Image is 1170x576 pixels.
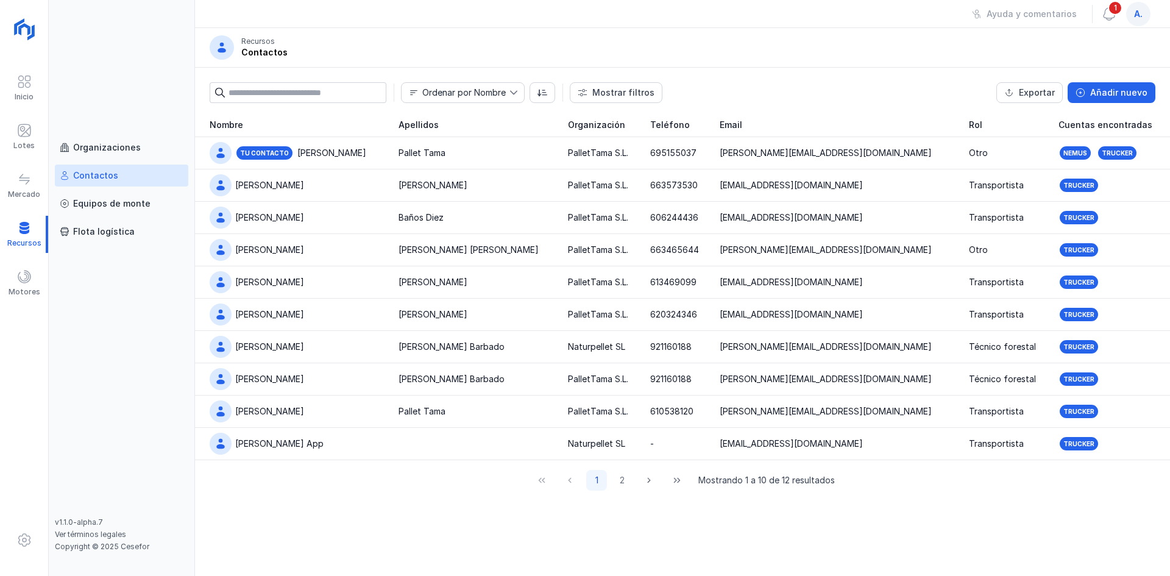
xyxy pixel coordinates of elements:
div: - [650,438,654,450]
button: Mostrar filtros [570,82,662,103]
span: Teléfono [650,119,690,131]
div: [PERSON_NAME] [235,341,304,353]
a: Equipos de monte [55,193,188,215]
div: Transportista [969,438,1024,450]
div: Tu contacto [235,145,294,161]
div: Pallet Tama [399,147,445,159]
div: Equipos de monte [73,197,151,210]
button: Last Page [665,470,689,491]
div: v1.1.0-alpha.7 [55,517,188,527]
div: [PERSON_NAME] Barbado [399,341,505,353]
a: Flota logística [55,221,188,243]
div: Nemus [1063,149,1087,157]
button: Ayuda y comentarios [964,4,1085,24]
div: Pallet Tama [399,405,445,418]
div: PalletTama S.L. [568,179,628,191]
div: PalletTama S.L. [568,212,628,224]
div: [PERSON_NAME] [399,276,467,288]
div: Trucker [1063,375,1094,383]
div: [EMAIL_ADDRESS][DOMAIN_NAME] [720,276,863,288]
div: [PERSON_NAME] [235,405,304,418]
div: Baños Diez [399,212,444,224]
button: Exportar [996,82,1063,103]
div: [PERSON_NAME] [235,308,304,321]
div: [EMAIL_ADDRESS][DOMAIN_NAME] [720,438,863,450]
div: Técnico forestal [969,341,1036,353]
button: Page 2 [612,470,633,491]
div: Otro [969,244,988,256]
div: Transportista [969,405,1024,418]
div: [PERSON_NAME] App [235,438,324,450]
button: Añadir nuevo [1068,82,1155,103]
div: Añadir nuevo [1090,87,1147,99]
div: Ayuda y comentarios [987,8,1077,20]
div: 620324346 [650,308,697,321]
span: Email [720,119,742,131]
div: Trucker [1063,213,1094,222]
div: PalletTama S.L. [568,276,628,288]
a: Ver términos legales [55,530,126,539]
div: Técnico forestal [969,373,1036,385]
div: [PERSON_NAME][EMAIL_ADDRESS][DOMAIN_NAME] [720,405,932,418]
div: PalletTama S.L. [568,147,628,159]
div: Transportista [969,276,1024,288]
div: Otro [969,147,988,159]
span: Nombre [210,119,243,131]
span: Apellidos [399,119,439,131]
div: PalletTama S.L. [568,405,628,418]
div: Transportista [969,179,1024,191]
div: [PERSON_NAME] [235,212,304,224]
span: Mostrando 1 a 10 de 12 resultados [698,474,835,486]
div: Ordenar por Nombre [422,88,506,97]
div: [PERSON_NAME] [235,244,304,256]
div: Recursos [241,37,275,46]
div: Copyright © 2025 Cesefor [55,542,188,552]
span: Nombre [402,83,509,102]
div: Mostrar filtros [592,87,654,99]
div: 921160188 [650,341,692,353]
div: [PERSON_NAME] [399,308,467,321]
div: [PERSON_NAME] [235,276,304,288]
div: [PERSON_NAME] [399,179,467,191]
div: [PERSON_NAME] Barbado [399,373,505,385]
div: [PERSON_NAME] [PERSON_NAME] [399,244,539,256]
div: Trucker [1063,310,1094,319]
div: Mercado [8,190,40,199]
div: [PERSON_NAME][EMAIL_ADDRESS][DOMAIN_NAME] [720,147,932,159]
div: 921160188 [650,373,692,385]
span: Rol [969,119,982,131]
span: a. [1134,8,1143,20]
div: [PERSON_NAME] [235,373,304,385]
div: 613469099 [650,276,697,288]
span: 1 [1108,1,1122,15]
div: [PERSON_NAME][EMAIL_ADDRESS][DOMAIN_NAME] [720,341,932,353]
div: Trucker [1063,439,1094,448]
div: [EMAIL_ADDRESS][DOMAIN_NAME] [720,308,863,321]
div: 663465644 [650,244,699,256]
div: Lotes [13,141,35,151]
span: Organización [568,119,625,131]
div: PalletTama S.L. [568,308,628,321]
div: Naturpellet SL [568,438,625,450]
div: Exportar [1019,87,1055,99]
div: 606244436 [650,212,698,224]
div: Inicio [15,92,34,102]
div: Organizaciones [73,141,141,154]
div: Flota logística [73,226,135,238]
div: [EMAIL_ADDRESS][DOMAIN_NAME] [720,179,863,191]
div: Trucker [1063,407,1094,416]
a: Organizaciones [55,137,188,158]
div: Trucker [1102,149,1133,157]
div: [PERSON_NAME] [235,179,304,191]
button: Page 1 [586,470,607,491]
div: Contactos [73,169,118,182]
div: PalletTama S.L. [568,373,628,385]
div: Transportista [969,308,1024,321]
span: Cuentas encontradas [1058,119,1152,131]
div: PalletTama S.L. [568,244,628,256]
div: Naturpellet SL [568,341,625,353]
div: Trucker [1063,181,1094,190]
div: [PERSON_NAME][EMAIL_ADDRESS][DOMAIN_NAME] [720,244,932,256]
div: Contactos [241,46,288,59]
div: [PERSON_NAME] [297,147,366,159]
